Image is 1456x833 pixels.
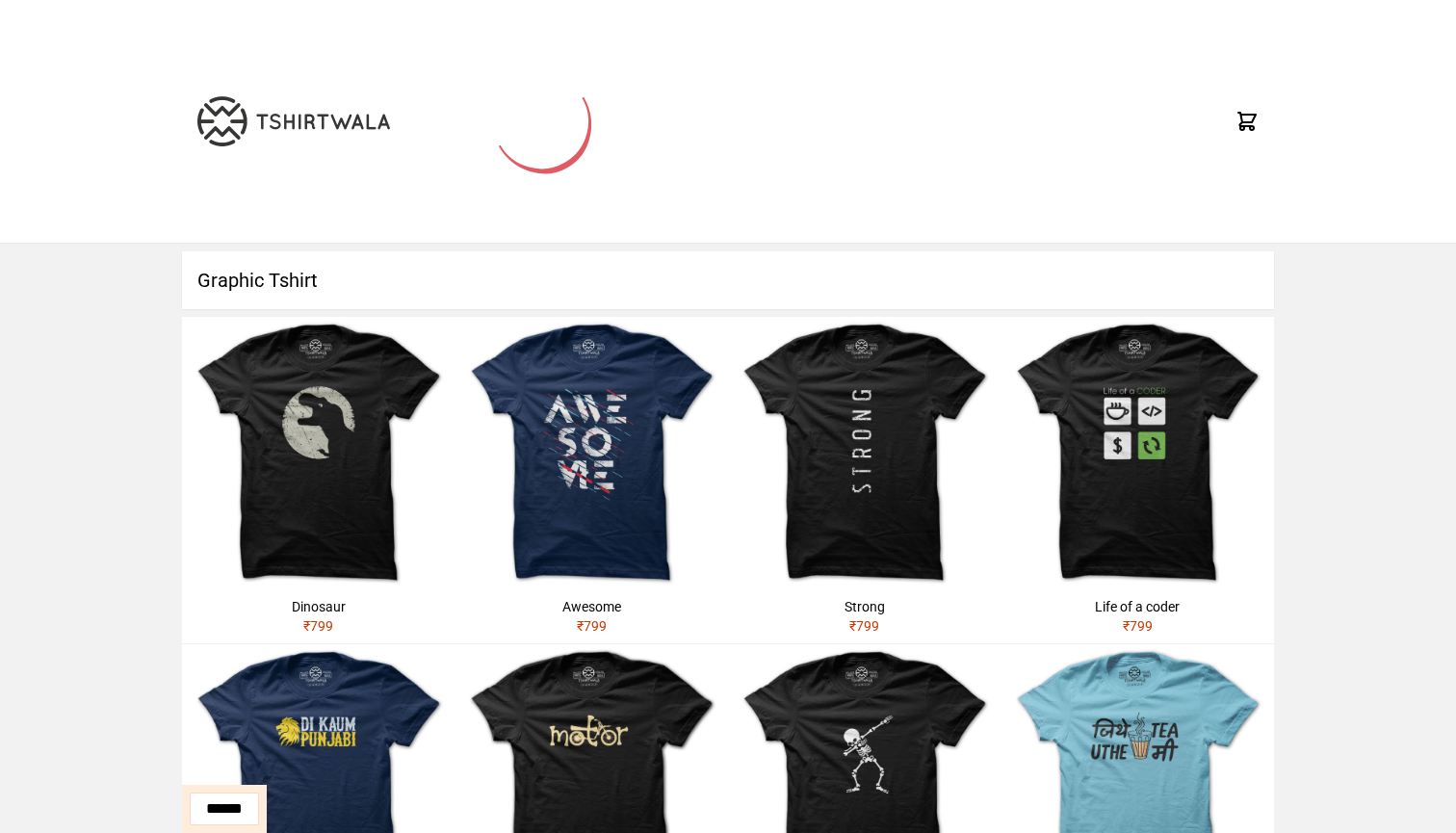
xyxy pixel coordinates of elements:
a: Life of a coder₹799 [1001,317,1275,643]
a: Strong₹799 [728,317,1001,643]
img: dinosaur.jpg [182,317,455,589]
div: Awesome [463,597,721,616]
span: ₹ 799 [849,618,879,634]
img: TW-LOGO-400-104.png [197,96,390,146]
img: strong.jpg [728,317,1001,589]
div: Dinosaur [190,597,448,616]
span: ₹ 799 [577,618,607,634]
a: Awesome₹799 [455,317,729,643]
img: life-of-a-coder.jpg [1001,317,1275,589]
h1: Graphic Tshirt [182,251,1274,309]
span: ₹ 799 [303,618,333,634]
div: Strong [736,597,994,616]
a: Dinosaur₹799 [182,317,455,643]
img: awesome.jpg [455,317,729,589]
span: ₹ 799 [1123,618,1153,634]
div: Life of a coder [1009,597,1267,616]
